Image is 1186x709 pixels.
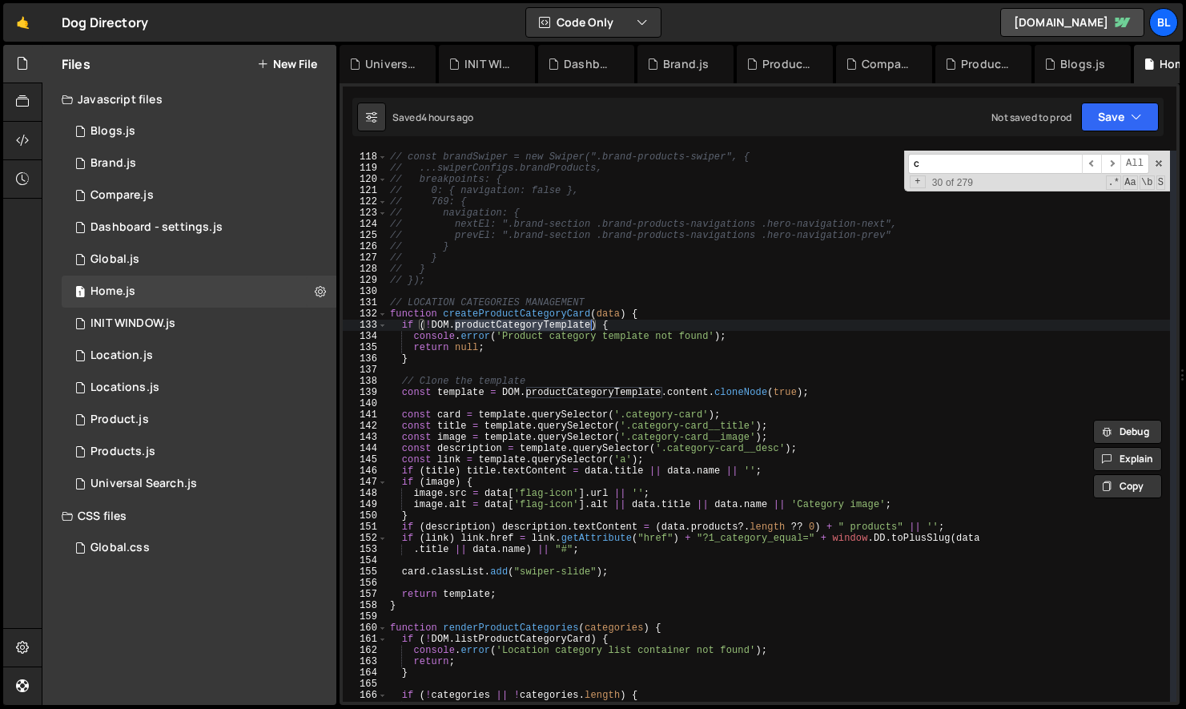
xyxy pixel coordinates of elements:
[1101,154,1120,174] span: ​
[90,477,197,491] div: Universal Search.js
[1093,420,1162,444] button: Debug
[75,287,85,300] span: 1
[343,409,388,421] div: 141
[343,421,388,432] div: 142
[392,111,474,124] div: Saved
[90,445,155,459] div: Products.js
[1060,56,1105,72] div: Blogs.js
[343,387,388,398] div: 139
[62,372,336,404] div: 16220/43680.js
[1123,175,1138,190] span: CaseSensitive Search
[343,365,388,376] div: 137
[90,284,135,299] div: Home.js
[90,316,175,331] div: INIT WINDOW.js
[908,154,1082,174] input: Search for
[343,308,388,320] div: 132
[365,56,416,72] div: Universal Search.js
[464,56,516,72] div: INIT WINDOW.js
[343,207,388,219] div: 123
[1082,154,1101,174] span: ​
[343,690,388,701] div: 166
[343,286,388,297] div: 130
[343,522,388,533] div: 151
[343,622,388,634] div: 160
[343,544,388,555] div: 153
[343,252,388,264] div: 127
[343,275,388,286] div: 129
[343,230,388,241] div: 125
[343,555,388,566] div: 154
[343,219,388,230] div: 124
[343,353,388,365] div: 136
[343,331,388,342] div: 134
[343,241,388,252] div: 126
[526,8,661,37] button: Code Only
[343,443,388,454] div: 144
[62,147,336,179] div: 16220/44394.js
[90,348,153,363] div: Location.js
[62,308,336,340] div: 16220/44477.js
[90,188,154,203] div: Compare.js
[1120,154,1149,174] span: Alt-Enter
[62,532,336,564] div: 16220/43682.css
[62,404,336,436] div: 16220/44393.js
[90,156,136,171] div: Brand.js
[343,151,388,163] div: 118
[343,510,388,522] div: 150
[343,488,388,499] div: 148
[3,3,42,42] a: 🤙
[343,600,388,611] div: 158
[343,196,388,207] div: 122
[343,566,388,578] div: 155
[62,244,336,276] div: 16220/43681.js
[62,436,336,468] div: 16220/44324.js
[343,342,388,353] div: 135
[343,398,388,409] div: 140
[62,211,336,244] div: 16220/44476.js
[1093,447,1162,471] button: Explain
[343,376,388,387] div: 138
[421,111,474,124] div: 4 hours ago
[90,252,139,267] div: Global.js
[926,177,980,188] span: 30 of 279
[90,124,135,139] div: Blogs.js
[343,432,388,443] div: 143
[343,264,388,275] div: 128
[90,541,150,555] div: Global.css
[1149,8,1178,37] a: Bl
[343,185,388,196] div: 121
[343,611,388,622] div: 159
[343,320,388,331] div: 133
[62,468,336,500] div: 16220/45124.js
[343,477,388,488] div: 147
[343,533,388,544] div: 152
[343,578,388,589] div: 156
[42,500,336,532] div: CSS files
[1000,8,1144,37] a: [DOMAIN_NAME]
[343,679,388,690] div: 165
[862,56,913,72] div: Compare.js
[343,297,388,308] div: 131
[257,58,317,70] button: New File
[961,56,1012,72] div: Products.js
[343,589,388,600] div: 157
[910,175,925,188] span: Toggle Replace mode
[1156,175,1165,190] span: Search In Selection
[343,667,388,679] div: 164
[991,111,1071,124] div: Not saved to prod
[42,83,336,115] div: Javascript files
[343,174,388,185] div: 120
[343,465,388,477] div: 146
[90,381,159,395] div: Locations.js
[62,340,336,372] : 16220/43679.js
[343,454,388,465] div: 145
[90,413,149,427] div: Product.js
[90,220,223,235] div: Dashboard - settings.js
[564,56,615,72] div: Dashboard - settings.js
[62,115,336,147] div: 16220/44321.js
[1140,175,1155,190] span: Whole Word Search
[343,163,388,174] div: 119
[343,645,388,656] div: 162
[343,656,388,667] div: 163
